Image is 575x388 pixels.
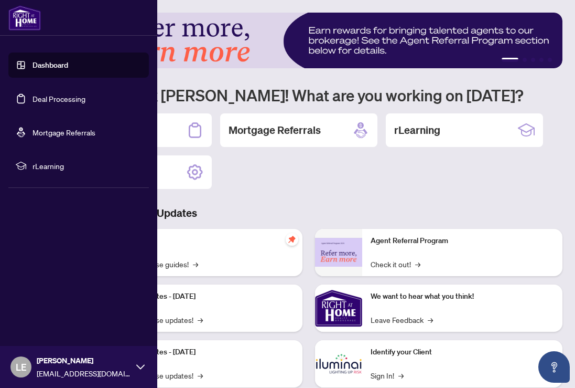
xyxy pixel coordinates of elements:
[110,347,294,358] p: Platform Updates - [DATE]
[523,58,527,62] button: 2
[32,60,68,70] a: Dashboard
[371,258,420,270] a: Check it out!→
[110,291,294,302] p: Platform Updates - [DATE]
[415,258,420,270] span: →
[55,206,562,221] h3: Brokerage & Industry Updates
[531,58,535,62] button: 3
[548,58,552,62] button: 5
[371,291,555,302] p: We want to hear what you think!
[315,285,362,332] img: We want to hear what you think!
[32,94,85,103] a: Deal Processing
[55,85,562,105] h1: Welcome back [PERSON_NAME]! What are you working on [DATE]?
[371,347,555,358] p: Identify your Client
[539,58,544,62] button: 4
[371,314,433,326] a: Leave Feedback→
[32,160,142,172] span: rLearning
[371,370,404,381] a: Sign In!→
[502,58,518,62] button: 1
[538,351,570,383] button: Open asap
[371,235,555,247] p: Agent Referral Program
[286,233,298,246] span: pushpin
[193,258,198,270] span: →
[198,370,203,381] span: →
[37,355,131,366] span: [PERSON_NAME]
[398,370,404,381] span: →
[394,123,440,138] h2: rLearning
[8,5,41,30] img: logo
[315,340,362,387] img: Identify your Client
[110,235,294,247] p: Self-Help
[16,360,27,374] span: LE
[229,123,321,138] h2: Mortgage Referrals
[32,128,95,137] a: Mortgage Referrals
[315,238,362,267] img: Agent Referral Program
[198,314,203,326] span: →
[37,368,131,379] span: [EMAIL_ADDRESS][DOMAIN_NAME]
[55,13,562,68] img: Slide 0
[428,314,433,326] span: →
